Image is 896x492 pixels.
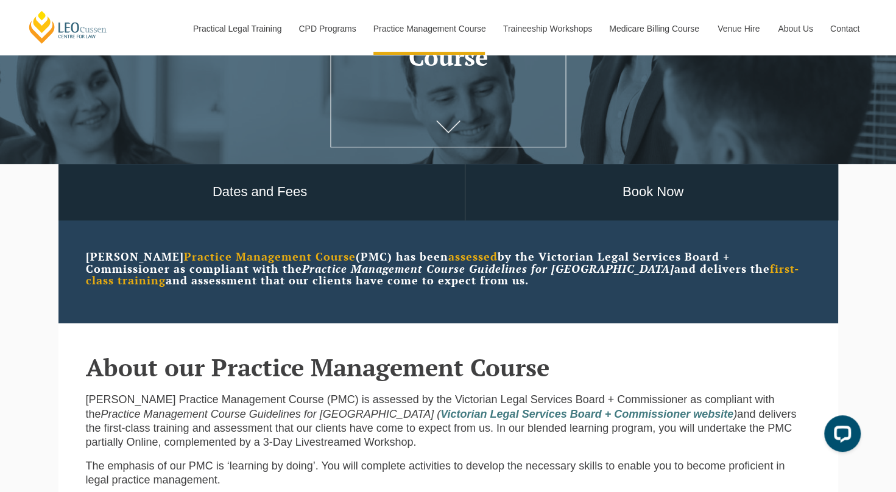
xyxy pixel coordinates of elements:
a: Venue Hire [708,2,769,55]
a: Contact [821,2,869,55]
strong: first-class training [86,261,799,288]
iframe: LiveChat chat widget [814,410,866,462]
p: The emphasis of our PMC is ‘learning by doing’. You will complete activities to develop the neces... [86,459,811,488]
a: Traineeship Workshops [494,2,600,55]
a: Practice Management Course [364,2,494,55]
a: Practical Legal Training [184,2,290,55]
a: CPD Programs [289,2,364,55]
em: Practice Management Course Guidelines for [GEOGRAPHIC_DATA] ( ) [101,408,738,420]
h2: About our Practice Management Course [86,354,811,381]
a: Medicare Billing Course [600,2,708,55]
a: About Us [769,2,821,55]
p: [PERSON_NAME] (PMC) has been by the Victorian Legal Services Board + Commissioner as compliant wi... [86,251,811,287]
p: [PERSON_NAME] Practice Management Course (PMC) is assessed by the Victorian Legal Services Board ... [86,393,811,450]
em: Practice Management Course Guidelines for [GEOGRAPHIC_DATA] [302,261,674,276]
a: Victorian Legal Services Board + Commissioner website [440,408,733,420]
strong: assessed [448,249,498,264]
a: Dates and Fees [55,164,465,220]
a: Book Now [465,164,841,220]
a: [PERSON_NAME] Centre for Law [27,10,108,44]
strong: Practice Management Course [184,249,356,264]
